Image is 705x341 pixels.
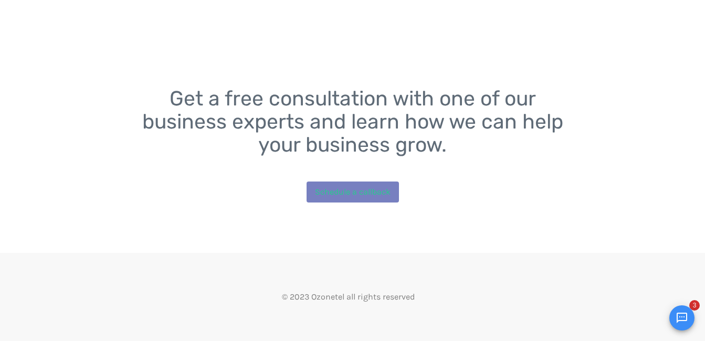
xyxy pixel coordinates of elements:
span: 3 [689,300,700,311]
span: Get a free consultation with one of our business experts and learn how we can help your business ... [142,87,568,157]
span: Schedule a callback [315,187,391,197]
span: © 2023 Ozonetel all rights reserved [282,292,415,302]
a: Schedule a callback [307,182,399,203]
button: Open chat [669,305,695,331]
